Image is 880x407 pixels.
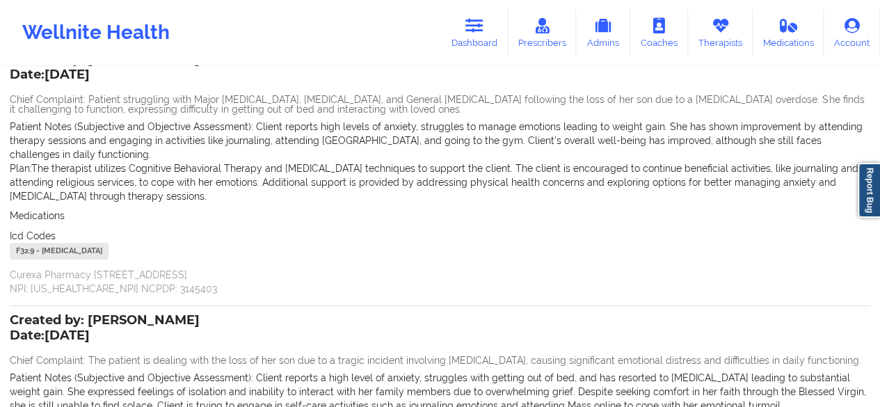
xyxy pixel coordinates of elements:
[10,268,870,296] p: Curexa Pharmacy [STREET_ADDRESS] NPI: [US_HEALTHCARE_NPI] NCPDP: 3145403
[508,10,577,56] a: Prescribers
[10,327,200,345] p: Date: [DATE]
[10,121,863,160] span: Client reports high levels of anxiety, struggles to manage emotions leading to weight gain. She h...
[10,230,56,241] span: Icd Codes
[10,163,31,174] span: Plan:
[10,163,858,202] span: The therapist utilizes Cognitive Behavioral Therapy and [MEDICAL_DATA] techniques to support the ...
[824,10,880,56] a: Account
[10,94,86,105] span: Chief Complaint:
[10,355,86,366] span: Chief Complaint:
[10,66,200,84] p: Date: [DATE]
[753,10,824,56] a: Medications
[630,10,688,56] a: Coaches
[441,10,508,56] a: Dashboard
[576,10,630,56] a: Admins
[10,210,65,221] span: Medications
[10,313,200,345] div: Created by: [PERSON_NAME]
[10,94,864,115] span: Patient struggling with Major [MEDICAL_DATA], [MEDICAL_DATA], and General [MEDICAL_DATA] followin...
[858,163,880,218] a: Report Bug
[10,52,200,84] div: Created by: [PERSON_NAME]
[88,355,861,366] span: The patient is dealing with the loss of her son due to a tragic incident involving [MEDICAL_DATA]...
[10,121,256,132] span: Patient Notes (Subjective and Objective Assessment):
[10,372,256,383] span: Patient Notes (Subjective and Objective Assessment):
[688,10,753,56] a: Therapists
[10,243,109,260] div: F32.9 - [MEDICAL_DATA]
